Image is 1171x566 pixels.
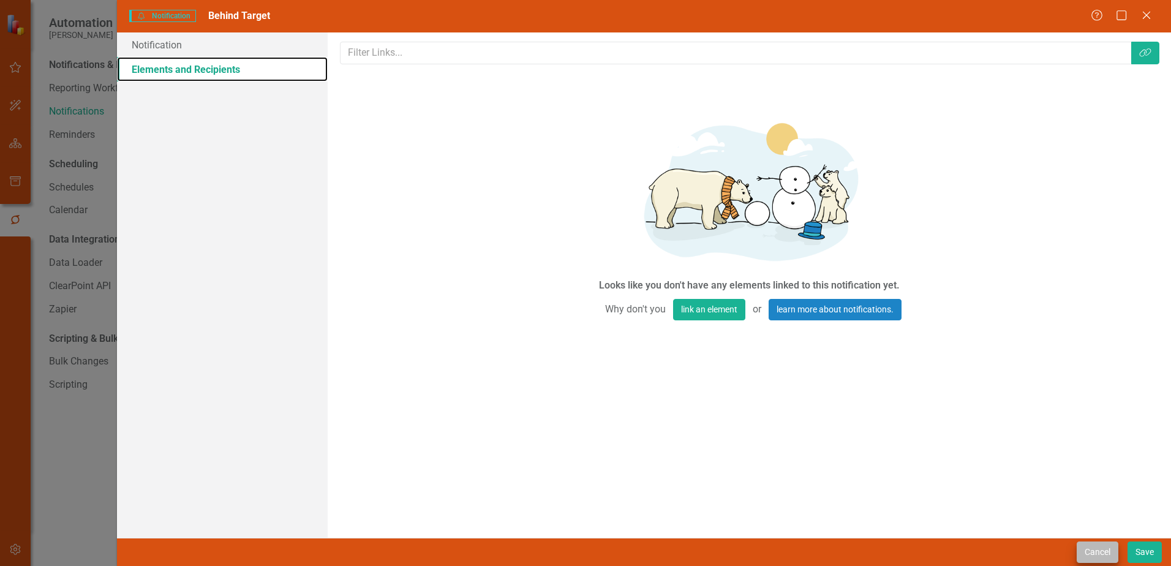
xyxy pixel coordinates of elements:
button: link an element [673,299,745,320]
div: Looks like you don't have any elements linked to this notification yet. [599,279,900,293]
input: Filter Links... [340,42,1132,64]
span: Why don't you [598,299,673,320]
img: Getting started [566,106,933,276]
span: Notification [129,10,195,22]
a: Elements and Recipients [117,57,328,81]
a: learn more about notifications. [769,299,902,320]
span: Behind Target [208,10,270,21]
a: Notification [117,32,328,57]
button: Cancel [1077,541,1118,563]
button: Save [1128,541,1162,563]
span: or [745,299,769,320]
